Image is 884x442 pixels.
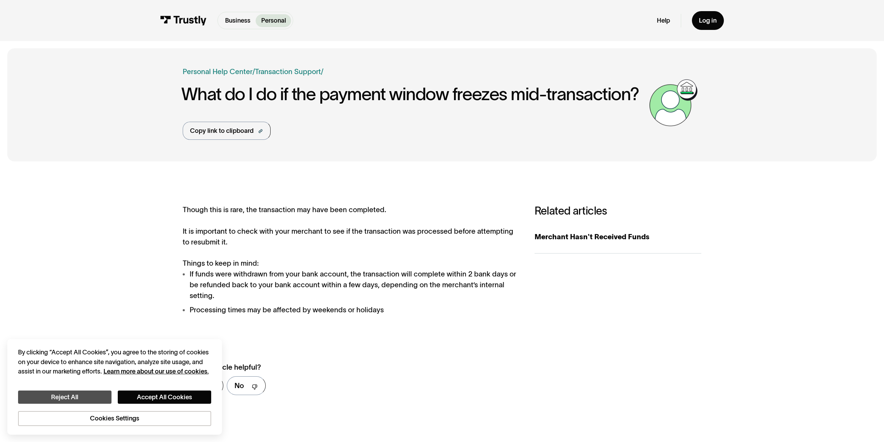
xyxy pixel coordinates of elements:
div: By clicking “Accept All Cookies”, you agree to the storing of cookies on your device to enhance s... [18,348,211,376]
a: Personal Help Center [183,66,253,77]
a: Log in [692,11,724,30]
button: Accept All Cookies [118,391,211,404]
a: Personal [256,14,291,27]
a: Merchant Hasn't Received Funds [535,221,702,254]
a: Copy link to clipboard [183,122,271,140]
h1: What do I do if the payment window freezes mid-transaction? [181,84,646,104]
button: Reject All [18,391,111,404]
h3: Related articles [535,204,702,217]
li: If funds were withdrawn from your bank account, the transaction will complete within 2 bank days ... [183,269,517,301]
div: Though this is rare, the transaction may have been completed. It is important to check with your ... [183,204,517,315]
div: / [253,66,255,77]
button: Cookies Settings [18,411,211,426]
a: Help [657,17,670,25]
p: Business [225,16,250,25]
a: Transaction Support [255,67,321,75]
a: Business [220,14,256,27]
div: Privacy [18,348,211,426]
div: Copy link to clipboard [190,126,254,136]
div: Was this article helpful? [183,362,498,373]
img: Trustly Logo [160,16,207,25]
div: Merchant Hasn't Received Funds [535,232,702,242]
p: Personal [261,16,286,25]
div: / [321,66,323,77]
div: Log in [699,17,717,25]
li: Processing times may be affected by weekends or holidays [183,305,517,315]
a: No [227,376,265,395]
div: No [234,380,244,391]
div: Cookie banner [7,339,222,435]
a: More information about your privacy, opens in a new tab [104,368,209,375]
